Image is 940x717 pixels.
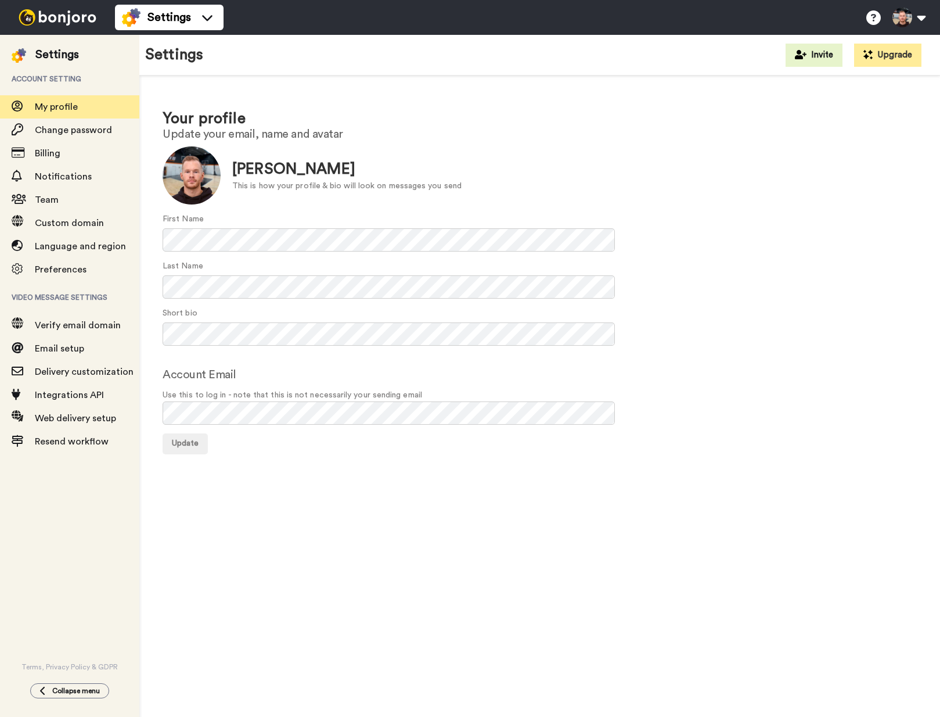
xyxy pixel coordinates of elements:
[14,9,101,26] img: bj-logo-header-white.svg
[52,686,100,696] span: Collapse menu
[35,437,109,446] span: Resend workflow
[35,46,79,63] div: Settings
[163,213,204,225] label: First Name
[12,48,26,63] img: settings-colored.svg
[35,414,116,423] span: Web delivery setup
[35,102,78,112] span: My profile
[232,159,462,180] div: [PERSON_NAME]
[147,9,191,26] span: Settings
[786,44,842,67] button: Invite
[35,242,126,251] span: Language and region
[172,439,199,447] span: Update
[232,180,462,192] div: This is how your profile & bio will look on messages you send
[30,683,109,698] button: Collapse menu
[35,218,104,228] span: Custom domain
[122,8,141,27] img: settings-colored.svg
[163,260,203,273] label: Last Name
[163,389,917,401] span: Use this to log in - note that this is not necessarily your sending email
[35,149,60,158] span: Billing
[35,367,134,377] span: Delivery customization
[35,344,84,353] span: Email setup
[35,265,87,274] span: Preferences
[35,195,59,205] span: Team
[163,128,917,141] h2: Update your email, name and avatar
[163,366,236,383] label: Account Email
[163,307,197,320] label: Short bio
[163,433,208,454] button: Update
[854,44,921,67] button: Upgrade
[163,110,917,127] h1: Your profile
[35,172,92,181] span: Notifications
[35,126,112,135] span: Change password
[35,321,121,330] span: Verify email domain
[35,390,104,400] span: Integrations API
[145,46,203,63] h1: Settings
